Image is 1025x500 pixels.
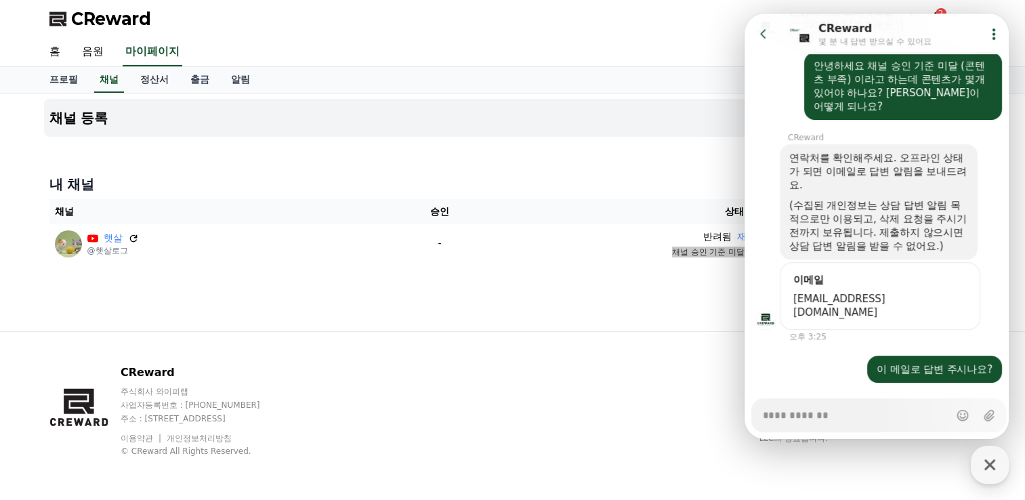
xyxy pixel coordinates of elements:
a: 홈 [39,38,71,66]
p: CReward [121,364,286,381]
a: 마이페이지 [123,38,182,66]
a: 출금 [180,67,220,93]
a: 프로필 [39,67,89,93]
span: CReward [71,8,151,30]
p: 반려됨 [703,230,732,244]
a: CReward [49,8,151,30]
th: 채널 [49,199,387,224]
p: 주식회사 와이피랩 [121,386,286,397]
p: 사업자등록번호 : [PHONE_NUMBER] [121,400,286,411]
a: 알림 [220,67,261,93]
div: 2 [936,8,946,19]
th: 상태 [493,199,976,224]
p: © CReward All Rights Reserved. [121,446,286,457]
p: 주소 : [STREET_ADDRESS] [121,413,286,424]
button: 재신청 [737,230,766,244]
button: 채널 등록 [44,99,982,137]
h4: 내 채널 [49,175,976,194]
a: 채널 [94,67,124,93]
a: 햇살 [104,231,123,245]
p: - [392,236,488,251]
th: 승인 [387,199,493,224]
a: 2 [927,11,944,27]
a: 음원 [71,38,114,66]
h4: 채널 등록 [49,110,108,125]
a: 개인정보처리방침 [167,434,232,443]
iframe: Channel chat [745,14,1009,439]
img: 햇살 [55,230,82,257]
a: 정산서 [129,67,180,93]
p: 채널 승인 기준 미달 (콘텐츠 부족) [498,247,970,257]
a: 이용약관 [121,434,163,443]
p: @햇살로그 [87,245,139,256]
